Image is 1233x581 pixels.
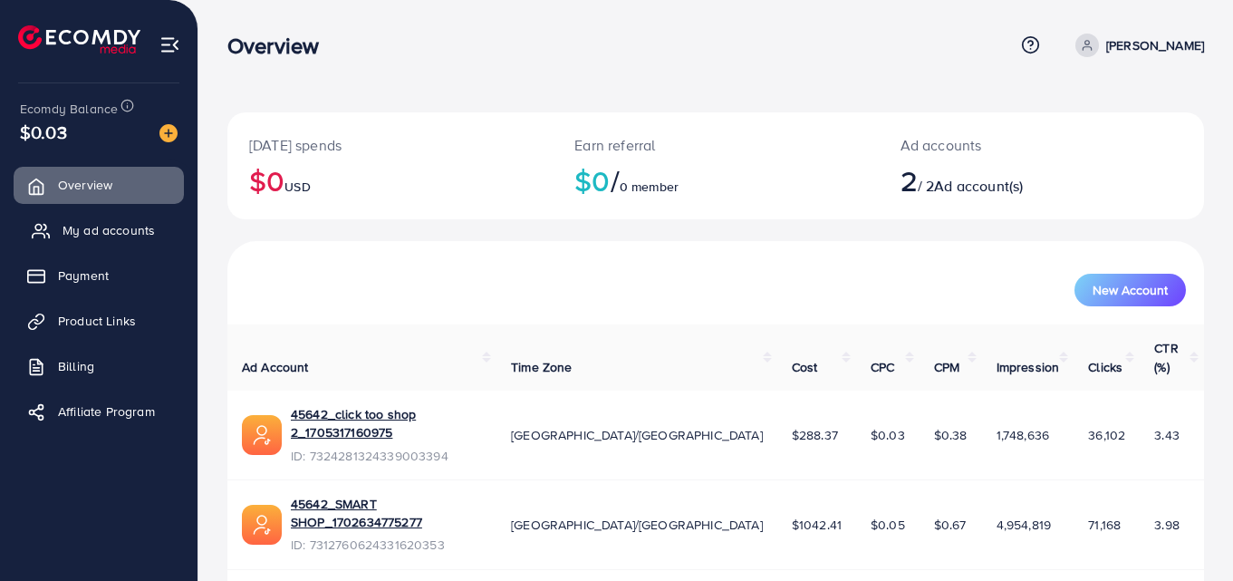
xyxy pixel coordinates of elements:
span: 71,168 [1088,516,1121,534]
span: My ad accounts [63,221,155,239]
span: 36,102 [1088,426,1125,444]
span: CTR (%) [1154,339,1178,375]
img: menu [159,34,180,55]
span: Impression [997,358,1060,376]
span: Overview [58,176,112,194]
span: ID: 7312760624331620353 [291,536,482,554]
span: CPM [934,358,959,376]
a: 45642_click too shop 2_1705317160975 [291,405,482,442]
span: Cost [792,358,818,376]
span: Payment [58,266,109,285]
span: ID: 7324281324339003394 [291,447,482,465]
img: ic-ads-acc.e4c84228.svg [242,505,282,545]
span: $0.38 [934,426,968,444]
span: $0.03 [871,426,905,444]
p: [DATE] spends [249,134,531,156]
span: Billing [58,357,94,375]
img: logo [18,25,140,53]
span: $0.67 [934,516,967,534]
a: Payment [14,257,184,294]
span: 3.43 [1154,426,1180,444]
p: Earn referral [574,134,856,156]
span: $288.37 [792,426,838,444]
a: 45642_SMART SHOP_1702634775277 [291,495,482,532]
button: New Account [1074,274,1186,306]
iframe: Chat [1156,499,1219,567]
span: Ecomdy Balance [20,100,118,118]
span: Time Zone [511,358,572,376]
span: [GEOGRAPHIC_DATA]/[GEOGRAPHIC_DATA] [511,516,763,534]
p: Ad accounts [901,134,1102,156]
span: 0 member [620,178,679,196]
span: $0.03 [20,119,67,145]
span: Ad account(s) [934,176,1023,196]
p: [PERSON_NAME] [1106,34,1204,56]
a: Product Links [14,303,184,339]
img: image [159,124,178,142]
img: ic-ads-acc.e4c84228.svg [242,415,282,455]
span: 2 [901,160,918,201]
span: USD [284,178,310,196]
span: Ad Account [242,358,309,376]
span: $0.05 [871,516,905,534]
span: New Account [1093,284,1168,296]
span: 1,748,636 [997,426,1049,444]
span: 3.98 [1154,516,1180,534]
span: Clicks [1088,358,1122,376]
a: My ad accounts [14,212,184,248]
a: [PERSON_NAME] [1068,34,1204,57]
span: [GEOGRAPHIC_DATA]/[GEOGRAPHIC_DATA] [511,426,763,444]
span: / [611,160,620,201]
span: CPC [871,358,894,376]
span: Affiliate Program [58,402,155,421]
span: $1042.41 [792,516,842,534]
h2: $0 [574,163,856,198]
span: Product Links [58,312,136,330]
h3: Overview [227,33,333,59]
h2: / 2 [901,163,1102,198]
a: Billing [14,348,184,384]
a: Overview [14,167,184,203]
span: 4,954,819 [997,516,1051,534]
a: Affiliate Program [14,393,184,430]
h2: $0 [249,163,531,198]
